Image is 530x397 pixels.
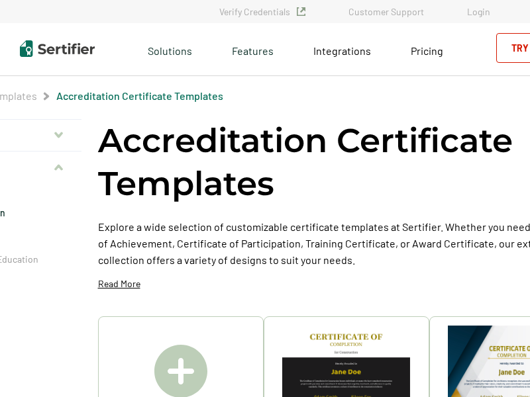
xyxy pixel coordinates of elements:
[411,41,443,58] a: Pricing
[56,89,223,103] span: Accreditation Certificate Templates
[467,6,490,17] a: Login
[297,7,305,16] img: Verified
[98,277,140,290] p: Read More
[20,40,95,57] img: Sertifier | Digital Credentialing Platform
[148,41,192,58] span: Solutions
[348,6,424,17] a: Customer Support
[313,44,371,57] span: Integrations
[56,89,223,102] a: Accreditation Certificate Templates
[232,41,274,58] span: Features
[313,41,371,58] a: Integrations
[219,6,305,17] a: Verify Credentials
[411,44,443,57] span: Pricing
